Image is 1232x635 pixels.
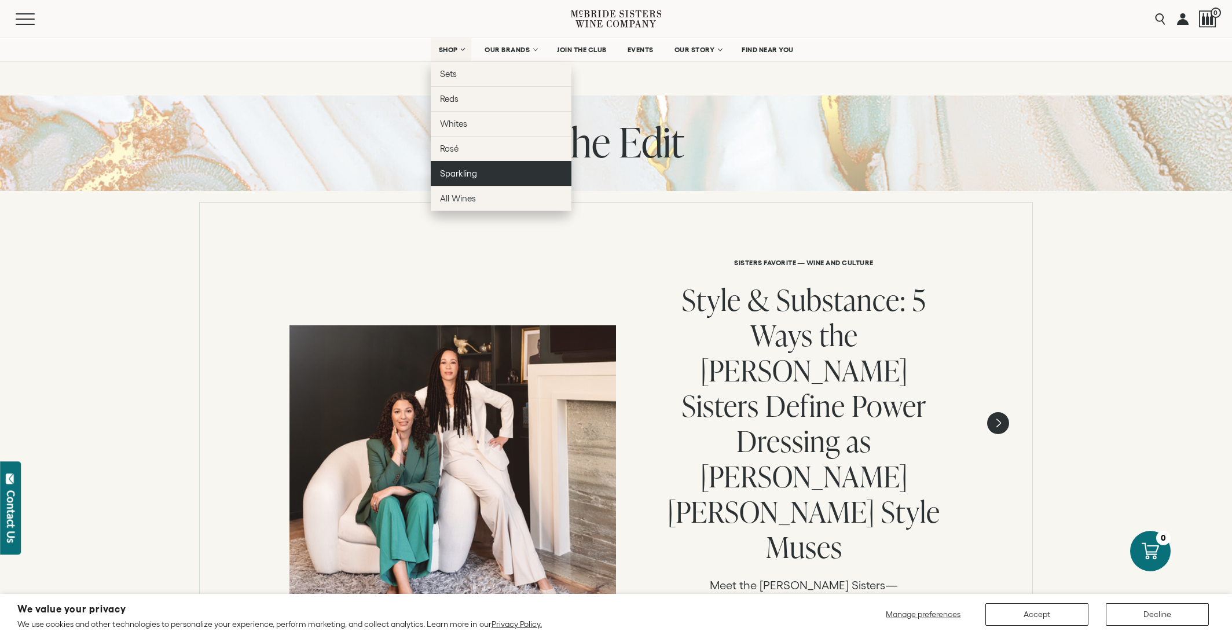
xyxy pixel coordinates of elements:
span: Muses [766,527,842,567]
button: Mobile Menu Trigger [16,13,57,25]
span: [PERSON_NAME] [668,491,875,531]
span: Define [765,386,845,425]
h2: We value your privacy [17,604,542,614]
span: Sisters [682,386,759,425]
span: JOIN THE CLUB [557,46,607,54]
span: All Wines [440,193,476,203]
span: The [548,113,610,170]
button: Accept [985,603,1088,626]
span: 5 [912,280,926,320]
span: as [846,421,871,461]
span: Rosé [440,144,459,153]
span: Style [682,280,741,320]
span: Dressing [736,421,840,461]
span: [PERSON_NAME] [701,350,908,390]
a: Rosé [431,136,571,161]
span: Style [881,491,940,531]
span: Sets [440,69,457,79]
p: We use cookies and other technologies to personalize your experience, perform marketing, and coll... [17,619,542,629]
span: FIND NEAR YOU [742,46,794,54]
span: Sparkling [440,168,477,178]
a: Whites [431,111,571,136]
span: [PERSON_NAME] [701,456,908,496]
span: the [819,315,858,355]
span: Reds [440,94,459,104]
div: 0 [1156,531,1171,545]
button: Next [987,412,1009,434]
li: SISTERS FAVORITE — [734,259,805,266]
span: & [747,280,770,320]
a: Sets [431,61,571,86]
span: EVENTS [628,46,654,54]
div: Contact Us [5,490,17,543]
a: Privacy Policy. [492,619,542,629]
a: Sparkling [431,161,571,186]
a: Reds [431,86,571,111]
a: OUR STORY [667,38,729,61]
span: OUR BRANDS [485,46,530,54]
span: Power [852,386,926,425]
span: OUR STORY [674,46,715,54]
a: EVENTS [620,38,661,61]
span: 0 [1211,8,1221,18]
li: WINE AND CULTURE [805,259,874,266]
span: SHOP [438,46,458,54]
a: OUR BRANDS [477,38,544,61]
span: Manage preferences [886,610,960,619]
span: Edit [619,113,684,170]
a: Style & Substance: 5 Ways the [PERSON_NAME] Sisters Define Power Dressing as [PERSON_NAME] [PERSO... [665,284,943,577]
button: Manage preferences [879,603,968,626]
button: Decline [1106,603,1209,626]
a: FIND NEAR YOU [734,38,801,61]
span: Substance: [776,280,906,320]
a: SHOP [431,38,471,61]
span: Whites [440,119,467,129]
a: All Wines [431,186,571,211]
a: JOIN THE CLUB [549,38,614,61]
span: Ways [750,315,813,355]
